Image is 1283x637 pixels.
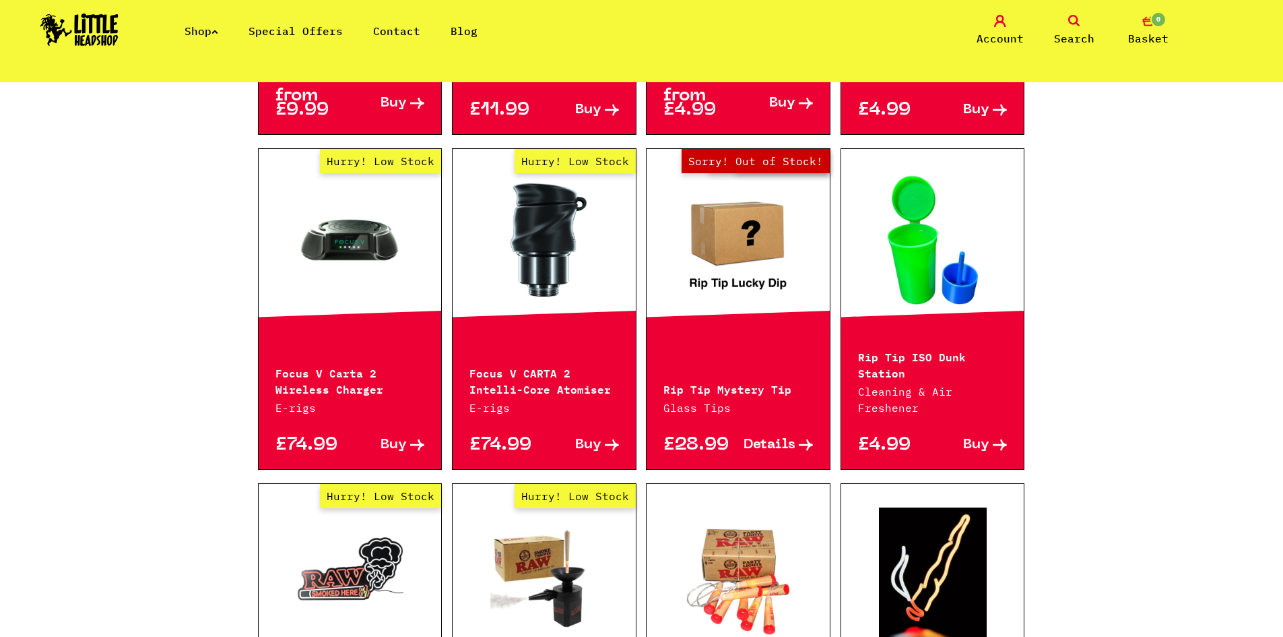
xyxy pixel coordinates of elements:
[575,103,601,117] span: Buy
[469,364,619,396] p: Focus V CARTA 2 Intelli-Core Atomiser
[663,400,813,416] p: Glass Tips
[1115,15,1182,47] a: 0 Basket
[275,438,350,452] p: £74.99
[682,149,830,173] span: Sorry! Out of Stock!
[933,438,1008,452] a: Buy
[469,438,544,452] p: £74.99
[663,89,738,117] p: from £4.99
[469,103,544,117] p: £11.99
[1128,30,1169,47] span: Basket
[663,380,813,396] p: Rip Tip Mystery Tip
[858,384,1008,416] p: Cleaning & Air Freshener
[858,348,1008,380] p: Rip Tip ISO Dunk Station
[1041,15,1108,47] a: Search
[769,96,795,111] span: Buy
[249,24,343,38] a: Special Offers
[858,438,933,452] p: £4.99
[320,149,441,173] span: Hurry! Low Stock
[451,24,478,38] a: Blog
[469,400,619,416] p: E-rigs
[515,149,636,173] span: Hurry! Low Stock
[977,30,1024,47] span: Account
[738,438,813,452] a: Details
[738,89,813,117] a: Buy
[275,89,350,117] p: from £9.99
[575,438,601,452] span: Buy
[275,400,425,416] p: E-rigs
[544,103,619,117] a: Buy
[40,13,119,46] img: Little Head Shop Logo
[275,364,425,396] p: Focus V Carta 2 Wireless Charger
[515,484,636,508] span: Hurry! Low Stock
[1150,11,1166,28] span: 0
[350,89,424,117] a: Buy
[647,173,830,307] a: Out of Stock Hurry! Low Stock Sorry! Out of Stock!
[744,438,795,452] span: Details
[858,103,933,117] p: £4.99
[259,173,442,307] a: Hurry! Low Stock
[544,438,619,452] a: Buy
[963,438,989,452] span: Buy
[381,96,407,111] span: Buy
[663,438,738,452] p: £28.99
[373,24,420,38] a: Contact
[933,103,1008,117] a: Buy
[1054,30,1094,47] span: Search
[453,173,636,307] a: Hurry! Low Stock
[963,103,989,117] span: Buy
[350,438,424,452] a: Buy
[185,24,218,38] a: Shop
[320,484,441,508] span: Hurry! Low Stock
[381,438,407,452] span: Buy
